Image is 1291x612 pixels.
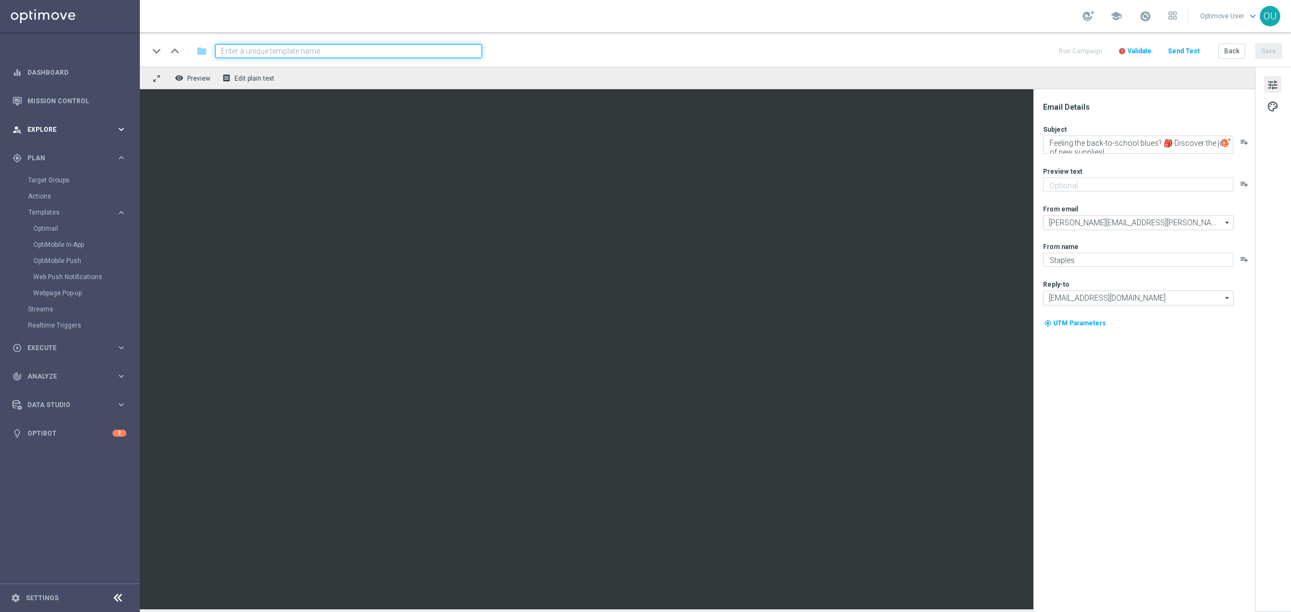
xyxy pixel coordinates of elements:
span: Execute [27,345,116,351]
i: track_changes [12,372,22,381]
i: equalizer [12,68,22,77]
a: Streams [28,305,112,314]
button: play_circle_outline Execute keyboard_arrow_right [12,344,127,352]
i: gps_fixed [12,153,22,163]
i: keyboard_arrow_right [116,124,126,134]
a: Realtime Triggers [28,321,112,330]
div: Streams [28,301,139,317]
button: equalizer Dashboard [12,68,127,77]
i: lightbulb [12,429,22,438]
div: Optimail [33,220,139,237]
a: Settings [26,595,59,601]
span: tune [1267,78,1279,92]
input: Select [1043,290,1233,305]
div: Optibot [12,419,126,447]
button: my_location UTM Parameters [1043,317,1107,329]
i: keyboard_arrow_right [116,343,126,353]
div: OU [1260,6,1280,26]
i: arrow_drop_down [1222,216,1233,230]
div: Web Push Notifications [33,269,139,285]
div: Explore [12,125,116,134]
span: Templates [29,209,105,216]
i: keyboard_arrow_right [116,371,126,381]
div: Actions [28,188,139,204]
i: keyboard_arrow_right [116,400,126,410]
button: playlist_add [1240,255,1249,264]
span: UTM Parameters [1053,319,1106,327]
input: Select [1043,215,1233,230]
i: remove_red_eye [175,74,183,82]
button: receipt Edit plain text [219,71,279,85]
i: person_search [12,125,22,134]
button: track_changes Analyze keyboard_arrow_right [12,372,127,381]
button: Templates keyboard_arrow_right [28,208,127,217]
label: From name [1043,243,1079,251]
a: OptiMobile Push [33,257,112,265]
button: playlist_add [1240,180,1249,188]
div: Dashboard [12,58,126,87]
a: Webpage Pop-up [33,289,112,297]
button: Back [1218,44,1245,59]
i: my_location [1044,319,1052,327]
span: Edit plain text [235,75,274,82]
button: remove_red_eye Preview [172,71,215,85]
span: keyboard_arrow_down [1247,10,1259,22]
button: palette [1264,97,1281,115]
div: Execute [12,343,116,353]
button: folder [195,42,208,60]
button: Send Test [1166,44,1201,59]
span: school [1110,10,1122,22]
span: Explore [27,126,116,133]
button: Data Studio keyboard_arrow_right [12,401,127,409]
div: Target Groups [28,172,139,188]
label: Subject [1043,125,1067,134]
a: Web Push Notifications [33,273,112,281]
iframe: To enrich screen reader interactions, please activate Accessibility in Grammarly extension settings [140,89,1255,609]
div: OptiMobile Push [33,253,139,269]
button: tune [1264,76,1281,93]
div: lightbulb Optibot 2 [12,429,127,438]
button: gps_fixed Plan keyboard_arrow_right [12,154,127,162]
i: folder [196,45,207,58]
div: Templates [28,204,139,301]
div: Webpage Pop-up [33,285,139,301]
button: playlist_add [1240,138,1249,146]
a: Optimail [33,224,112,233]
button: error Validate [1117,44,1153,59]
span: palette [1267,99,1279,113]
span: Validate [1127,47,1152,55]
div: 2 [112,430,126,437]
div: Templates [29,209,116,216]
i: keyboard_arrow_right [116,153,126,163]
div: Analyze [12,372,116,381]
img: optiGenie.svg [1221,138,1231,147]
label: Reply-to [1043,280,1069,289]
button: person_search Explore keyboard_arrow_right [12,125,127,134]
i: error [1118,47,1126,55]
label: Preview text [1043,167,1082,176]
a: OptiMobile In-App [33,240,112,249]
div: OptiMobile In-App [33,237,139,253]
span: Data Studio [27,402,116,408]
i: keyboard_arrow_right [116,208,126,218]
div: Email Details [1043,102,1254,112]
button: Save [1255,44,1282,59]
div: Mission Control [12,87,126,115]
span: Analyze [27,373,116,380]
span: Plan [27,155,116,161]
a: Dashboard [27,58,126,87]
div: Realtime Triggers [28,317,139,333]
i: receipt [222,74,231,82]
a: Optimove Userkeyboard_arrow_down [1199,8,1260,24]
div: Mission Control [12,97,127,105]
i: play_circle_outline [12,343,22,353]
